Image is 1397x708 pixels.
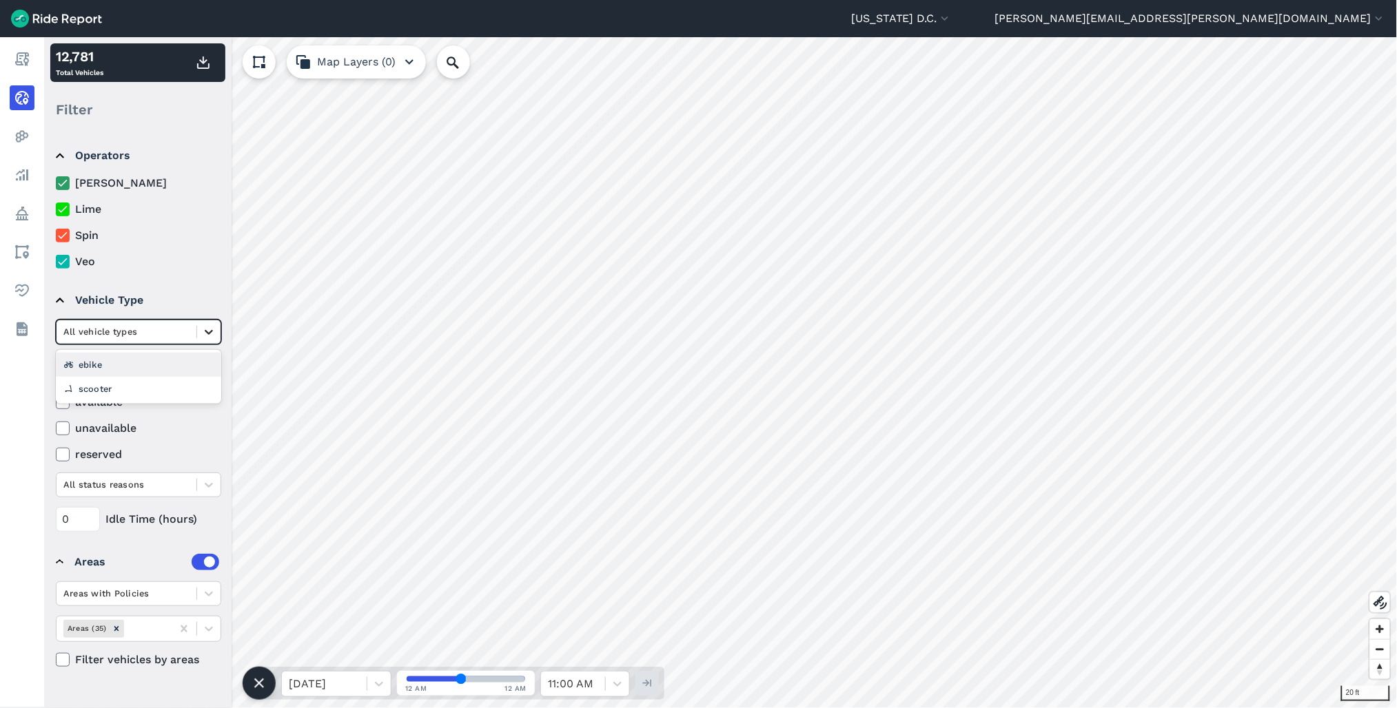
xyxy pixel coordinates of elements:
[56,652,221,668] label: Filter vehicles by areas
[56,420,221,437] label: unavailable
[10,317,34,342] a: Datasets
[56,507,221,532] div: Idle Time (hours)
[56,201,221,218] label: Lime
[437,45,492,79] input: Search Location or Vehicles
[10,278,34,303] a: Health
[56,136,219,175] summary: Operators
[63,620,109,637] div: Areas (35)
[56,227,221,244] label: Spin
[56,253,221,270] label: Veo
[10,47,34,72] a: Report
[1370,659,1390,679] button: Reset bearing to north
[56,353,221,377] div: ebike
[56,446,221,463] label: reserved
[11,10,102,28] img: Ride Report
[56,46,103,67] div: 12,781
[10,240,34,264] a: Areas
[56,281,219,320] summary: Vehicle Type
[1370,619,1390,639] button: Zoom in
[74,554,219,570] div: Areas
[109,620,124,637] div: Remove Areas (35)
[56,543,219,581] summary: Areas
[1341,686,1390,701] div: 20 ft
[10,163,34,187] a: Analyze
[10,124,34,149] a: Heatmaps
[56,175,221,191] label: [PERSON_NAME]
[50,88,225,131] div: Filter
[851,10,952,27] button: [US_STATE] D.C.
[10,85,34,110] a: Realtime
[1370,639,1390,659] button: Zoom out
[505,683,527,694] span: 12 AM
[287,45,426,79] button: Map Layers (0)
[995,10,1386,27] button: [PERSON_NAME][EMAIL_ADDRESS][PERSON_NAME][DOMAIN_NAME]
[56,46,103,79] div: Total Vehicles
[56,377,221,401] div: scooter
[405,683,427,694] span: 12 AM
[10,201,34,226] a: Policy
